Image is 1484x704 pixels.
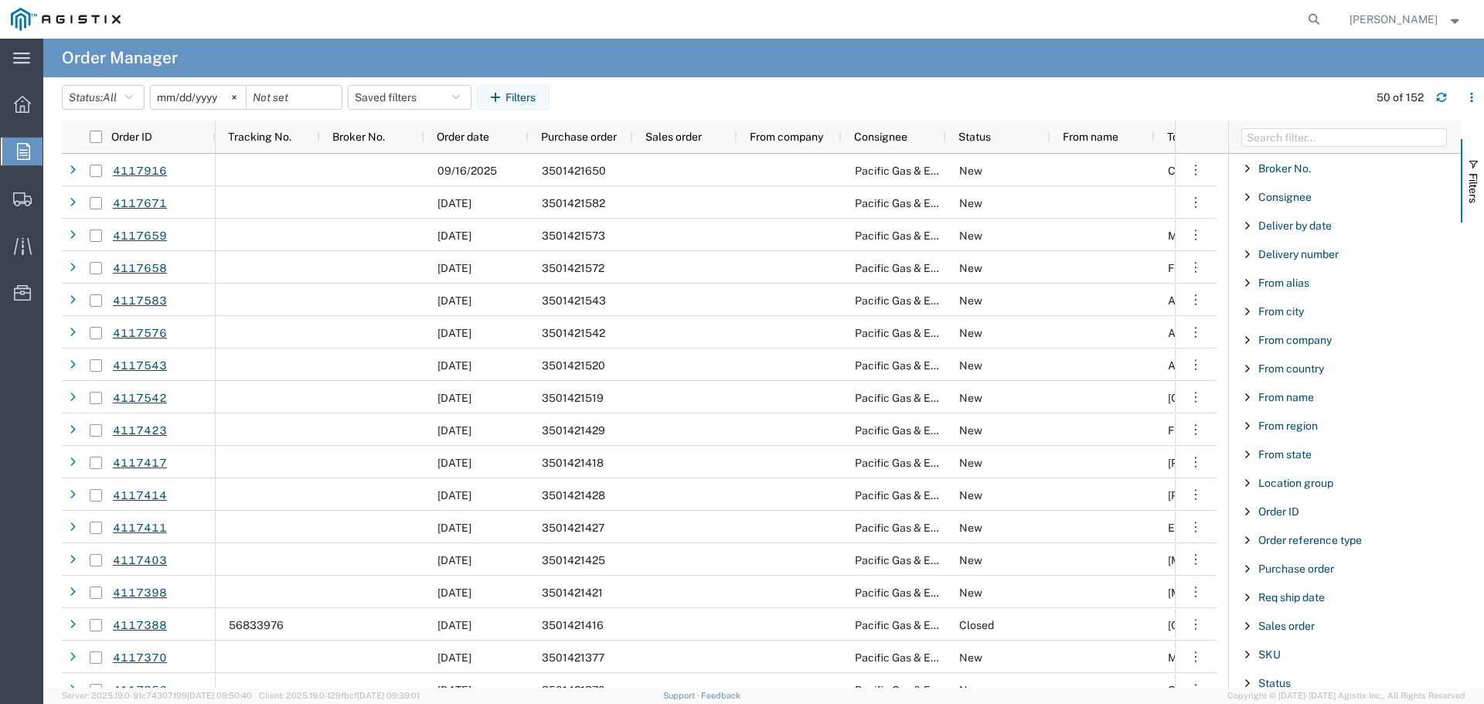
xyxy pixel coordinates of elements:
[357,691,420,700] span: [DATE] 09:39:01
[112,612,168,639] a: 4117388
[958,131,991,143] span: Status
[437,392,471,404] span: 09/15/2025
[1258,477,1333,489] span: Location group
[1168,165,1207,177] span: COLMA
[348,85,471,110] button: Saved filters
[854,131,907,143] span: Consignee
[1258,305,1304,318] span: From city
[959,165,982,177] span: New
[959,392,982,404] span: New
[437,327,471,339] span: 09/15/2025
[959,684,982,696] span: New
[437,230,471,242] span: 09/15/2025
[542,457,604,469] span: 3501421418
[542,327,605,339] span: 3501421542
[1258,191,1312,203] span: Consignee
[1258,334,1332,346] span: From company
[112,580,168,607] a: 4117398
[1258,648,1281,661] span: SKU
[437,262,471,274] span: 09/15/2025
[1258,162,1311,175] span: Broker No.
[1168,587,1256,599] span: CINNABAR
[959,327,982,339] span: New
[1168,522,1224,534] span: EDENVALE
[542,230,605,242] span: 3501421573
[1258,248,1339,260] span: Delivery number
[1241,128,1447,147] input: Filter Columns Input
[229,619,284,631] span: 56833976
[112,417,168,444] a: 4117423
[437,619,471,631] span: 09/15/2025
[112,320,168,347] a: 4117576
[855,262,1012,274] span: Pacific Gas & Electric Company
[959,651,982,664] span: New
[855,327,1012,339] span: Pacific Gas & Electric Company
[542,587,603,599] span: 3501421421
[855,359,1012,372] span: Pacific Gas & Electric Company
[750,131,823,143] span: From company
[112,223,168,250] a: 4117659
[1258,534,1362,546] span: Order reference type
[1258,591,1325,604] span: Req ship date
[541,131,617,143] span: Purchase order
[959,554,982,566] span: New
[855,489,1012,502] span: Pacific Gas & Electric Company
[1167,131,1209,143] span: To name
[1168,294,1317,307] span: ANGELS CAMP SERVICE CTR
[112,352,168,379] a: 4117543
[1168,359,1317,372] span: ANGELS CAMP SERVICE CTR
[111,131,152,143] span: Order ID
[959,262,982,274] span: New
[855,294,1012,307] span: Pacific Gas & Electric Company
[1349,10,1463,29] button: [PERSON_NAME]
[855,587,1012,599] span: Pacific Gas & Electric Company
[437,424,471,437] span: 09/15/2025
[332,131,385,143] span: Broker No.
[1258,219,1332,232] span: Deliver by date
[959,424,982,437] span: New
[959,489,982,502] span: New
[62,691,252,700] span: Server: 2025.19.0-91c74307f99
[542,522,604,534] span: 3501421427
[62,39,178,77] h4: Order Manager
[1258,505,1299,518] span: Order ID
[112,158,168,185] a: 4117916
[1168,619,1278,631] span: RICHMOND
[959,587,982,599] span: New
[701,691,740,700] a: Feedback
[855,651,1012,664] span: Pacific Gas & Electric Company
[1168,489,1350,502] span: REDDING SERVICE CENTER
[959,359,982,372] span: New
[1258,563,1334,575] span: Purchase order
[542,392,604,404] span: 3501421519
[1229,154,1461,688] div: Filter List 27 Filters
[437,554,471,566] span: 09/15/2025
[62,85,145,110] button: Status:All
[542,651,604,664] span: 3501421377
[247,86,342,109] input: Not set
[112,255,168,282] a: 4117658
[1168,554,1256,566] span: CINNABAR
[103,91,117,104] span: All
[1258,391,1314,403] span: From name
[112,190,168,217] a: 4117671
[855,165,1012,177] span: Pacific Gas & Electric Company
[112,677,168,704] a: 4117356
[1168,457,1350,469] span: REDDING SERVICE CENTER
[959,294,982,307] span: New
[959,522,982,534] span: New
[437,684,471,696] span: 09/15/2025
[1467,173,1479,203] span: Filters
[437,489,471,502] span: 09/15/2025
[663,691,702,700] a: Support
[542,619,604,631] span: 3501421416
[542,424,605,437] span: 3501421429
[112,547,168,574] a: 4117403
[1350,11,1438,28] span: Dave Thomas
[1258,677,1291,689] span: Status
[437,197,471,209] span: 09/15/2025
[437,359,471,372] span: 09/15/2025
[1168,262,1309,274] span: Fremont Materials Receiving
[542,554,605,566] span: 3501421425
[1063,131,1118,143] span: From name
